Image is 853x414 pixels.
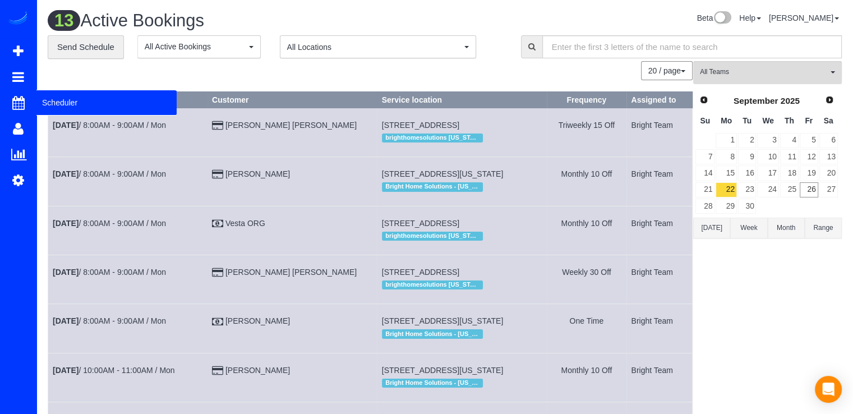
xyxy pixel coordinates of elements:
div: Open Intercom Messenger [815,376,842,403]
b: [DATE] [53,316,79,325]
a: 29 [716,199,736,214]
i: Credit Card Payment [212,367,223,375]
span: [STREET_ADDRESS][US_STATE] [382,169,504,178]
span: Friday [805,116,813,125]
button: [DATE] [693,218,730,238]
td: Frequency [547,206,626,255]
a: [DATE]/ 8:00AM - 9:00AM / Mon [53,268,166,277]
span: Bright Home Solutions - [US_STATE][GEOGRAPHIC_DATA] [382,329,483,338]
a: 13 [819,149,838,164]
td: Assigned to [626,206,693,255]
a: 17 [757,165,778,181]
td: Service location [377,255,547,303]
td: Customer [208,353,377,402]
a: 28 [695,199,714,214]
span: Wednesday [762,116,774,125]
span: [STREET_ADDRESS] [382,219,459,228]
nav: Pagination navigation [642,61,693,80]
i: Credit Card Payment [212,122,223,130]
b: [DATE] [53,169,79,178]
a: 1 [716,133,736,148]
th: Customer [208,91,377,108]
a: 7 [695,149,714,164]
span: [STREET_ADDRESS] [382,121,459,130]
a: [DATE]/ 8:00AM - 9:00AM / Mon [53,121,166,130]
span: All Active Bookings [145,41,246,52]
a: [PERSON_NAME] [PERSON_NAME] [225,268,357,277]
button: All Locations [280,35,476,58]
td: Service location [377,304,547,353]
span: [STREET_ADDRESS] [382,268,459,277]
span: All Locations [287,42,462,53]
button: Week [730,218,767,238]
th: Service location [377,91,547,108]
td: Service location [377,206,547,255]
button: Range [805,218,842,238]
span: Next [825,95,834,104]
a: 25 [780,182,799,197]
a: Send Schedule [48,35,124,59]
a: 6 [819,133,838,148]
div: Location [382,180,542,194]
td: Schedule date [48,353,208,402]
div: Location [382,278,542,292]
td: Customer [208,157,377,206]
span: Bright Home Solutions - [US_STATE][GEOGRAPHIC_DATA] [382,182,483,191]
span: All Teams [700,67,828,77]
td: Frequency [547,353,626,402]
i: Check Payment [212,220,223,228]
span: brighthomesolutions [US_STATE] [382,134,483,142]
td: Schedule date [48,157,208,206]
a: 23 [738,182,757,197]
div: Location [382,131,542,145]
b: [DATE] [53,219,79,228]
td: Schedule date [48,108,208,157]
span: Sunday [700,116,710,125]
a: [PERSON_NAME] [225,316,290,325]
input: Enter the first 3 letters of the name to search [542,35,842,58]
a: 14 [695,165,714,181]
td: Service location [377,108,547,157]
a: 3 [757,133,778,148]
td: Frequency [547,255,626,303]
td: Customer [208,206,377,255]
td: Customer [208,255,377,303]
span: Scheduler [36,90,177,116]
button: All Teams [693,61,842,84]
span: Prev [699,95,708,104]
span: 2025 [781,96,800,105]
td: Service location [377,157,547,206]
a: [DATE]/ 8:00AM - 9:00AM / Mon [53,219,166,228]
a: 12 [800,149,818,164]
i: Credit Card Payment [212,171,223,178]
span: Saturday [824,116,833,125]
a: Help [739,13,761,22]
b: [DATE] [53,121,79,130]
a: Next [822,93,837,108]
span: 13 [48,10,80,31]
h1: Active Bookings [48,11,436,30]
a: [DATE]/ 8:00AM - 9:00AM / Mon [53,169,166,178]
i: Check Payment [212,318,223,326]
a: 19 [800,165,818,181]
a: [PERSON_NAME] [225,366,290,375]
span: brighthomesolutions [US_STATE] [382,280,483,289]
span: brighthomesolutions [US_STATE] [382,232,483,241]
button: All Active Bookings [137,35,261,58]
a: 10 [757,149,778,164]
td: Frequency [547,304,626,353]
b: [DATE] [53,366,79,375]
td: Frequency [547,108,626,157]
a: [PERSON_NAME] [225,169,290,178]
td: Assigned to [626,255,693,303]
a: Automaid Logo [7,11,29,27]
a: 22 [716,182,736,197]
span: September [734,96,778,105]
a: 27 [819,182,838,197]
img: New interface [713,11,731,26]
span: Thursday [785,116,794,125]
span: Tuesday [743,116,751,125]
div: Location [382,326,542,341]
td: Schedule date [48,255,208,303]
